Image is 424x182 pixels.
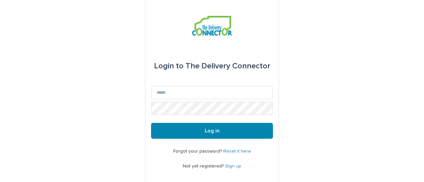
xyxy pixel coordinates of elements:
[154,62,184,70] span: Login to
[223,149,251,154] a: Reset it here
[154,57,270,75] div: The Delivery Connector
[183,164,225,168] span: Not yet registered?
[151,123,273,139] button: Log in
[205,128,220,133] span: Log in
[173,149,223,154] span: Forgot your password?
[225,164,241,168] a: Sign up
[192,16,232,36] img: aCWQmA6OSGG0Kwt8cj3c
